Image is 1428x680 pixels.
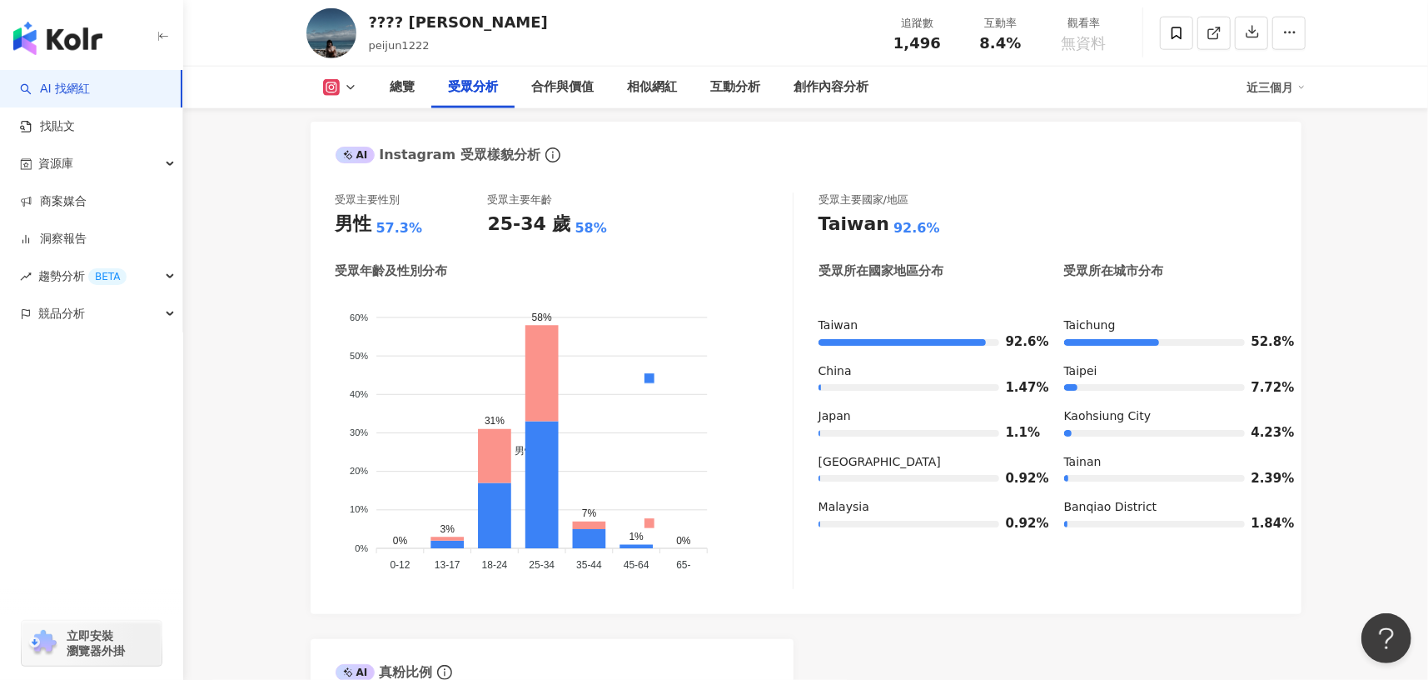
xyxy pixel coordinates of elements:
[543,145,563,165] span: info-circle
[369,39,430,52] span: peijun1222
[350,466,368,476] tspan: 20%
[369,12,548,32] div: ???? [PERSON_NAME]
[336,147,376,163] div: AI
[1062,35,1107,52] span: 無資料
[20,231,87,247] a: 洞察報告
[1064,499,1276,516] div: Banqiao District
[350,389,368,399] tspan: 40%
[1064,408,1276,425] div: Kaohsiung City
[818,363,1031,380] div: China
[336,262,448,280] div: 受眾年齡及性別分布
[502,445,535,457] span: 男性
[20,193,87,210] a: 商案媒合
[67,628,125,658] span: 立即安裝 瀏覽器外掛
[893,34,941,52] span: 1,496
[1006,382,1031,394] span: 1.47%
[449,77,499,97] div: 受眾分析
[355,543,368,553] tspan: 0%
[350,312,368,322] tspan: 60%
[818,408,1031,425] div: Japan
[576,559,602,571] tspan: 35-44
[488,212,571,237] div: 25-34 歲
[350,427,368,437] tspan: 30%
[350,351,368,361] tspan: 50%
[818,454,1031,471] div: [GEOGRAPHIC_DATA]
[1064,317,1276,334] div: Taichung
[1247,74,1306,101] div: 近三個月
[336,146,540,164] div: Instagram 受眾樣貌分析
[794,77,869,97] div: 創作內容分析
[27,630,59,657] img: chrome extension
[1251,382,1276,394] span: 7.72%
[336,192,401,207] div: 受眾主要性別
[1251,517,1276,530] span: 1.84%
[1006,472,1031,485] span: 0.92%
[20,271,32,282] span: rise
[532,77,595,97] div: 合作與價值
[434,559,460,571] tspan: 13-17
[88,268,127,285] div: BETA
[306,8,356,58] img: KOL Avatar
[818,212,889,237] div: Taiwan
[390,559,410,571] tspan: 0-12
[1251,336,1276,348] span: 52.8%
[628,77,678,97] div: 相似網紅
[20,81,90,97] a: searchAI 找網紅
[1006,427,1031,439] span: 1.1%
[38,257,127,295] span: 趨勢分析
[38,295,85,332] span: 競品分析
[20,118,75,135] a: 找貼文
[22,621,162,666] a: chrome extension立即安裝 瀏覽器外掛
[1251,427,1276,439] span: 4.23%
[13,22,102,55] img: logo
[711,77,761,97] div: 互動分析
[969,15,1032,32] div: 互動率
[481,559,507,571] tspan: 18-24
[575,219,607,237] div: 58%
[488,192,553,207] div: 受眾主要年齡
[350,505,368,515] tspan: 10%
[893,219,940,237] div: 92.6%
[886,15,949,32] div: 追蹤數
[1361,613,1411,663] iframe: Help Scout Beacon - Open
[376,219,423,237] div: 57.3%
[818,192,908,207] div: 受眾主要國家/地區
[1006,517,1031,530] span: 0.92%
[1064,454,1276,471] div: Tainan
[391,77,415,97] div: 總覽
[38,145,73,182] span: 資源庫
[818,499,1031,516] div: Malaysia
[980,35,1022,52] span: 8.4%
[1251,472,1276,485] span: 2.39%
[818,262,943,280] div: 受眾所在國家地區分布
[529,559,555,571] tspan: 25-34
[818,317,1031,334] div: Taiwan
[1064,363,1276,380] div: Taipei
[336,212,372,237] div: 男性
[676,559,690,571] tspan: 65-
[623,559,649,571] tspan: 45-64
[1052,15,1116,32] div: 觀看率
[1064,262,1164,280] div: 受眾所在城市分布
[1006,336,1031,348] span: 92.6%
